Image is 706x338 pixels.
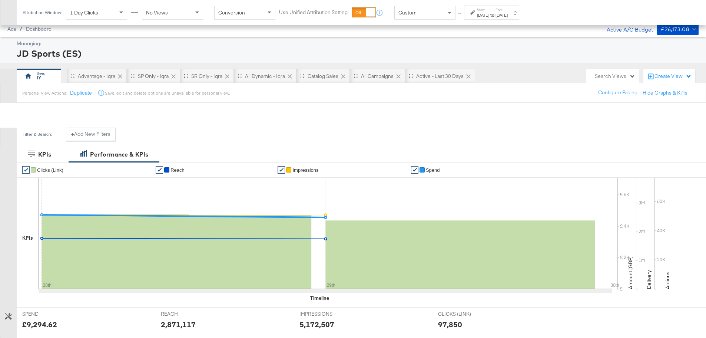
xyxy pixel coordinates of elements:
span: ↑ [456,13,463,15]
div: [DATE] [477,12,489,18]
label: Start: [477,7,489,12]
div: KPIs [22,234,33,242]
div: Managing: [17,40,697,47]
span: CLICKS (LINK) [438,311,494,318]
a: ✔ [411,166,418,174]
text: Delivery [646,270,652,289]
div: Drag to reorder tab [184,74,188,78]
strong: + [71,131,74,138]
div: £9,294.62 [22,319,57,330]
div: Drag to reorder tab [238,74,242,78]
span: / [16,26,26,32]
span: Clicks (Link) [37,167,63,173]
span: Conversion [218,9,245,16]
span: Custom [398,9,417,16]
span: No Views [146,9,168,16]
div: £26,173.08 [661,25,689,34]
div: [DATE] [495,12,508,18]
span: 1 Day Clicks [70,9,98,16]
div: Active A/C Budget [599,23,653,35]
div: Drag to reorder tab [409,74,413,78]
button: Hide Graphs & KPIs [643,89,687,96]
div: All Campaigns [361,73,394,80]
span: Reach [170,167,185,173]
div: Attribution Window: [22,10,62,15]
span: Spend [426,167,440,173]
a: ✔ [22,166,30,174]
div: KPIs [38,150,51,159]
text: Actions [664,272,671,289]
span: IMPRESSIONS [299,311,355,318]
label: Use Unified Attribution Setting: [279,9,349,16]
div: Personal View Actions: [22,90,67,96]
div: Advantage - Iqra [78,73,115,80]
div: Drag to reorder tab [130,74,135,78]
div: Search Views [595,73,635,80]
span: Impressions [292,167,318,173]
div: IY [37,74,41,81]
a: ✔ [278,166,285,174]
div: Filter & Search: [22,132,52,137]
div: Catalog Sales [308,73,338,80]
div: Active - Last 30 Days [416,73,464,80]
div: SP only - Iqra [138,73,169,80]
div: 2,871,117 [161,319,196,330]
span: Ads [7,26,16,32]
div: JD Sports (ES) [17,47,697,60]
span: REACH [161,311,216,318]
button: +Add New Filters [66,128,116,141]
text: Amount (GBP) [627,256,634,289]
button: Configure Pacing [593,86,643,99]
strong: to [489,12,495,18]
div: Timeline [310,295,329,302]
div: Drag to reorder tab [354,74,358,78]
span: SPEND [22,311,78,318]
div: 97,850 [438,319,462,330]
div: SR only - Iqra [191,73,222,80]
a: ✔ [156,166,163,174]
div: All Dynamic - Iqra [245,73,285,80]
a: Dashboard [26,26,52,32]
div: Performance & KPIs [90,150,148,159]
div: 5,172,507 [299,319,334,330]
div: Create View [654,73,692,80]
label: End: [495,7,508,12]
button: £26,173.08 [657,23,699,35]
div: Drag to reorder tab [300,74,304,78]
div: Save, edit and delete options are unavailable for personal view. [105,90,230,96]
button: Duplicate [70,89,92,96]
div: Drag to reorder tab [70,74,74,78]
